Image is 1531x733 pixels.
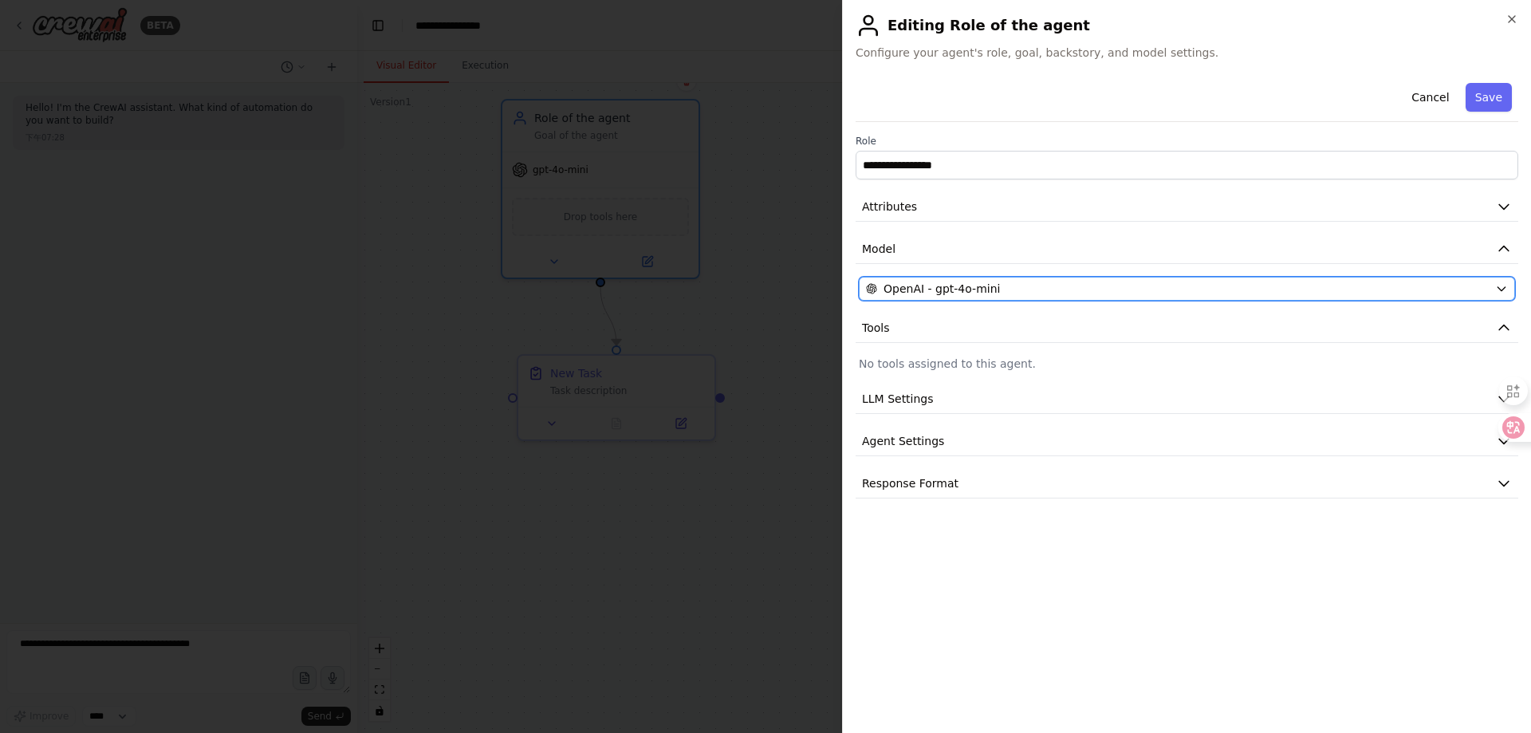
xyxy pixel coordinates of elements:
[862,433,944,449] span: Agent Settings
[1466,83,1512,112] button: Save
[856,234,1518,264] button: Model
[862,391,934,407] span: LLM Settings
[856,384,1518,414] button: LLM Settings
[884,281,1000,297] span: OpenAI - gpt-4o-mini
[859,356,1515,372] p: No tools assigned to this agent.
[856,469,1518,499] button: Response Format
[1402,83,1458,112] button: Cancel
[862,241,895,257] span: Model
[856,45,1518,61] span: Configure your agent's role, goal, backstory, and model settings.
[856,13,1518,38] h2: Editing Role of the agent
[856,313,1518,343] button: Tools
[862,320,890,336] span: Tools
[856,192,1518,222] button: Attributes
[862,199,917,215] span: Attributes
[856,427,1518,456] button: Agent Settings
[859,277,1515,301] button: OpenAI - gpt-4o-mini
[862,475,958,491] span: Response Format
[856,135,1518,148] label: Role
